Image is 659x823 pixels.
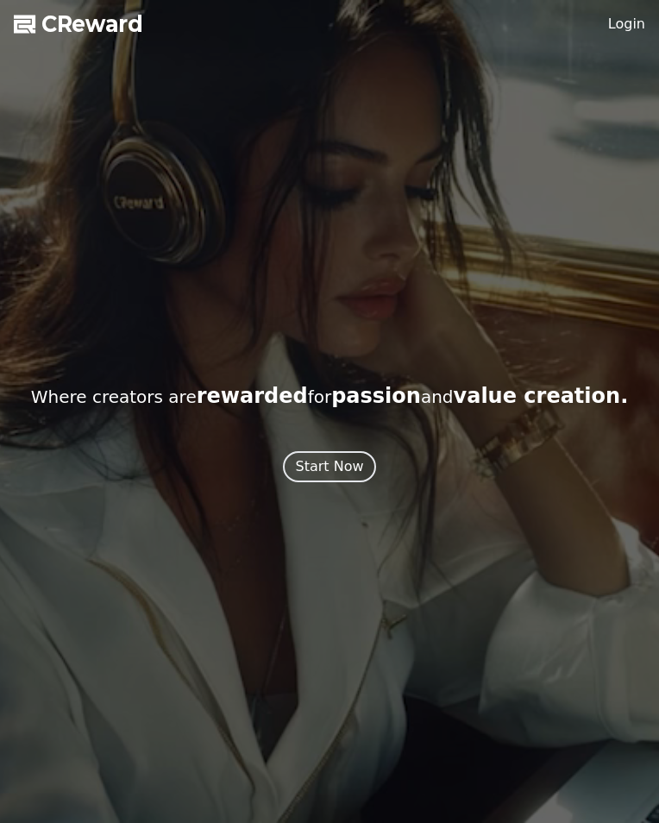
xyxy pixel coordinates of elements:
[283,451,375,482] button: Start Now
[283,458,375,474] a: Start Now
[454,384,629,408] span: value creation.
[608,14,645,35] a: Login
[331,384,421,408] span: passion
[41,10,143,38] span: CReward
[14,10,143,38] a: CReward
[295,456,363,477] div: Start Now
[17,382,643,410] p: Where creators are for and
[197,384,308,408] span: rewarded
